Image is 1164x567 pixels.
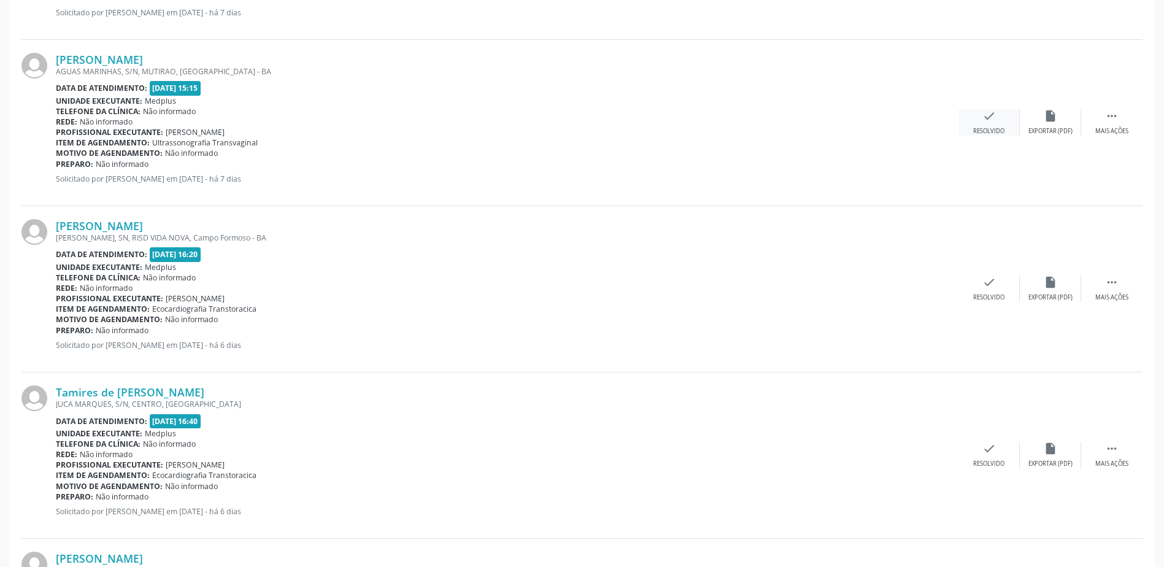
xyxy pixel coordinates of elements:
[1095,460,1128,468] div: Mais ações
[1095,127,1128,136] div: Mais ações
[56,159,93,169] b: Preparo:
[96,325,148,336] span: Não informado
[56,460,163,470] b: Profissional executante:
[56,106,141,117] b: Telefone da clínica:
[165,314,218,325] span: Não informado
[56,325,93,336] b: Preparo:
[982,109,996,123] i: check
[152,304,256,314] span: Ecocardiografia Transtoracica
[165,148,218,158] span: Não informado
[973,460,1004,468] div: Resolvido
[96,159,148,169] span: Não informado
[56,272,141,283] b: Telefone da clínica:
[96,492,148,502] span: Não informado
[1028,460,1073,468] div: Exportar (PDF)
[166,127,225,137] span: [PERSON_NAME]
[80,449,133,460] span: Não informado
[56,83,147,93] b: Data de atendimento:
[1044,276,1057,289] i: insert_drive_file
[165,481,218,492] span: Não informado
[973,293,1004,302] div: Resolvido
[982,276,996,289] i: check
[143,106,196,117] span: Não informado
[1028,127,1073,136] div: Exportar (PDF)
[1044,109,1057,123] i: insert_drive_file
[56,283,77,293] b: Rede:
[56,416,147,426] b: Data de atendimento:
[56,53,143,66] a: [PERSON_NAME]
[56,449,77,460] b: Rede:
[56,304,150,314] b: Item de agendamento:
[143,439,196,449] span: Não informado
[56,137,150,148] b: Item de agendamento:
[145,262,176,272] span: Medplus
[973,127,1004,136] div: Resolvido
[21,385,47,411] img: img
[56,174,958,184] p: Solicitado por [PERSON_NAME] em [DATE] - há 7 dias
[145,428,176,439] span: Medplus
[56,506,958,517] p: Solicitado por [PERSON_NAME] em [DATE] - há 6 dias
[21,219,47,245] img: img
[150,414,201,428] span: [DATE] 16:40
[56,127,163,137] b: Profissional executante:
[1028,293,1073,302] div: Exportar (PDF)
[56,492,93,502] b: Preparo:
[56,148,163,158] b: Motivo de agendamento:
[80,283,133,293] span: Não informado
[145,96,176,106] span: Medplus
[166,293,225,304] span: [PERSON_NAME]
[1105,109,1119,123] i: 
[56,96,142,106] b: Unidade executante:
[1095,293,1128,302] div: Mais ações
[21,53,47,79] img: img
[56,293,163,304] b: Profissional executante:
[56,552,143,565] a: [PERSON_NAME]
[56,249,147,260] b: Data de atendimento:
[143,272,196,283] span: Não informado
[1044,442,1057,455] i: insert_drive_file
[56,428,142,439] b: Unidade executante:
[1105,276,1119,289] i: 
[150,247,201,261] span: [DATE] 16:20
[56,314,163,325] b: Motivo de agendamento:
[56,219,143,233] a: [PERSON_NAME]
[56,439,141,449] b: Telefone da clínica:
[56,481,163,492] b: Motivo de agendamento:
[80,117,133,127] span: Não informado
[56,340,958,350] p: Solicitado por [PERSON_NAME] em [DATE] - há 6 dias
[56,262,142,272] b: Unidade executante:
[152,470,256,480] span: Ecocardiografia Transtoracica
[150,81,201,95] span: [DATE] 15:15
[56,385,204,399] a: Tamires de [PERSON_NAME]
[56,117,77,127] b: Rede:
[56,399,958,409] div: JUCA MARQUES, S/N, CENTRO, [GEOGRAPHIC_DATA]
[1105,442,1119,455] i: 
[152,137,258,148] span: Ultrassonografia Transvaginal
[982,442,996,455] i: check
[166,460,225,470] span: [PERSON_NAME]
[56,66,958,77] div: AGUAS MARINHAS, S/N, MUTIRAO, [GEOGRAPHIC_DATA] - BA
[56,7,958,18] p: Solicitado por [PERSON_NAME] em [DATE] - há 7 dias
[56,233,958,243] div: [PERSON_NAME], SN, RISD VIDA NOVA, Campo Formoso - BA
[56,470,150,480] b: Item de agendamento:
